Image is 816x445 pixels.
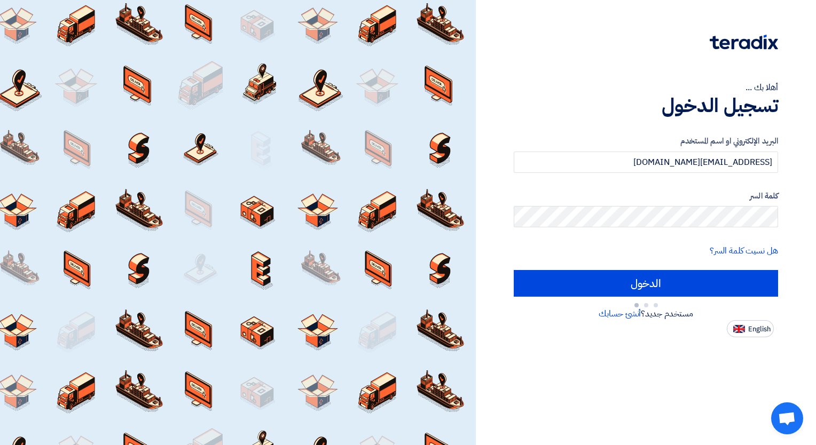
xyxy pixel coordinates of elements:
div: مستخدم جديد؟ [514,307,778,320]
a: أنشئ حسابك [599,307,641,320]
button: English [727,320,774,337]
label: كلمة السر [514,190,778,202]
a: هل نسيت كلمة السر؟ [710,244,778,257]
label: البريد الإلكتروني او اسم المستخدم [514,135,778,147]
input: الدخول [514,270,778,297]
div: أهلا بك ... [514,81,778,94]
img: Teradix logo [710,35,778,50]
input: أدخل بريد العمل الإلكتروني او اسم المستخدم الخاص بك ... [514,152,778,173]
div: Open chat [771,402,803,434]
img: en-US.png [733,325,745,333]
span: English [748,325,771,333]
h1: تسجيل الدخول [514,94,778,117]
